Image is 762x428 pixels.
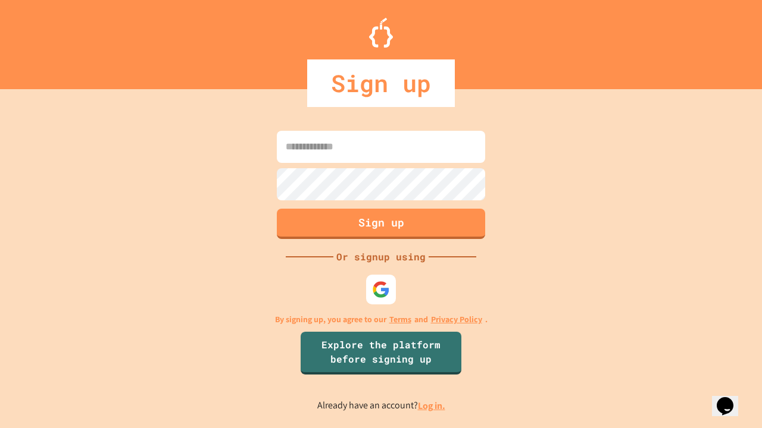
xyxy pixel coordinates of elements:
[418,399,445,412] a: Log in.
[389,313,411,326] a: Terms
[333,250,429,264] div: Or signup using
[301,332,461,374] a: Explore the platform before signing up
[307,59,455,107] div: Sign up
[317,398,445,413] p: Already have an account?
[369,18,393,48] img: Logo.svg
[431,313,482,326] a: Privacy Policy
[712,380,750,416] iframe: chat widget
[372,281,390,298] img: google-icon.svg
[275,313,488,326] p: By signing up, you agree to our and .
[277,209,485,239] button: Sign up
